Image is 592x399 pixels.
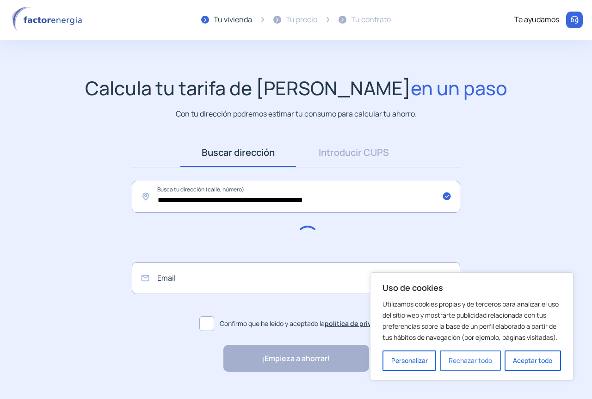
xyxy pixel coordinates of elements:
div: Tu contrato [351,14,391,26]
img: llamar [570,15,579,25]
a: política de privacidad [325,319,393,328]
a: Introducir CUPS [296,138,412,167]
a: Buscar dirección [180,138,296,167]
h1: Calcula tu tarifa de [PERSON_NAME] [85,77,507,99]
span: Confirmo que he leído y aceptado la [220,319,393,329]
button: Aceptar todo [505,350,561,371]
p: Uso de cookies [382,282,561,293]
span: en un paso [411,75,507,101]
div: Uso de cookies [370,272,573,381]
p: Utilizamos cookies propias y de terceros para analizar el uso del sitio web y mostrarte publicida... [382,299,561,343]
button: Rechazar todo [440,350,500,371]
div: Tu vivienda [214,14,252,26]
div: Te ayudamos [514,14,559,26]
div: Tu precio [286,14,317,26]
button: Personalizar [382,350,436,371]
img: logo factor [9,6,88,33]
p: Con tu dirección podremos estimar tu consumo para calcular tu ahorro. [176,108,417,120]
